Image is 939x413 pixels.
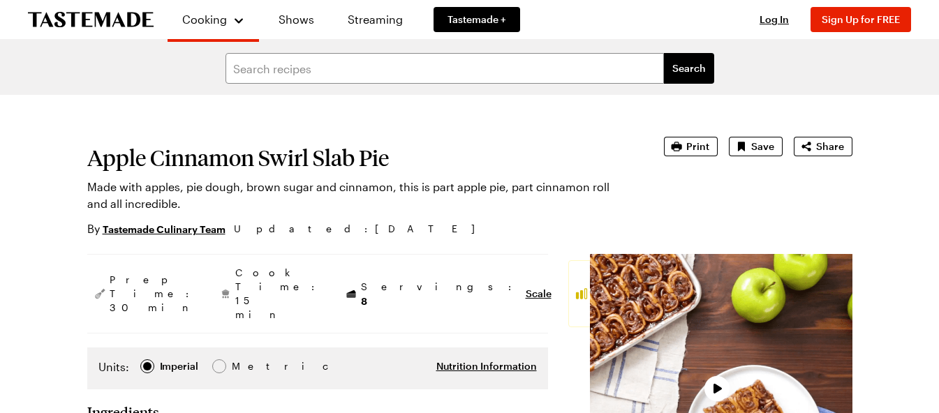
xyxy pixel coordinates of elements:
button: Share [794,137,852,156]
span: Save [751,140,774,153]
span: Log In [760,13,789,25]
span: Updated : [DATE] [234,221,489,236]
button: Print [664,137,718,156]
span: Sign Up for FREE [822,13,900,25]
span: Prep Time: 30 min [110,273,196,315]
a: Tastemade Culinary Team [103,221,225,236]
span: Cook Time: 15 min [235,266,322,322]
button: Sign Up for FREE [811,7,911,32]
span: 8 [361,294,367,307]
div: Metric [232,359,261,374]
span: Tastemade + [448,13,506,27]
p: Made with apples, pie dough, brown sugar and cinnamon, this is part apple pie, part cinnamon roll... [87,179,625,212]
button: Scale [526,287,552,301]
span: Imperial [160,359,200,374]
button: Log In [746,13,802,27]
h1: Apple Cinnamon Swirl Slab Pie [87,145,625,170]
button: filters [664,53,714,84]
a: Tastemade + [434,7,520,32]
button: Play Video [704,376,730,401]
label: Units: [98,359,129,375]
a: To Tastemade Home Page [28,12,154,28]
p: By [87,220,225,237]
span: Share [816,140,844,153]
div: Imperial Metric [98,359,261,378]
span: Search [672,61,706,75]
input: Search recipes [225,53,664,84]
span: Cooking [182,13,227,26]
button: Nutrition Information [436,359,537,373]
button: Save recipe [729,137,783,156]
span: Metric [232,359,263,374]
button: Cooking [182,6,245,33]
span: Print [686,140,709,153]
span: Servings: [361,280,519,308]
div: Imperial [160,359,198,374]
